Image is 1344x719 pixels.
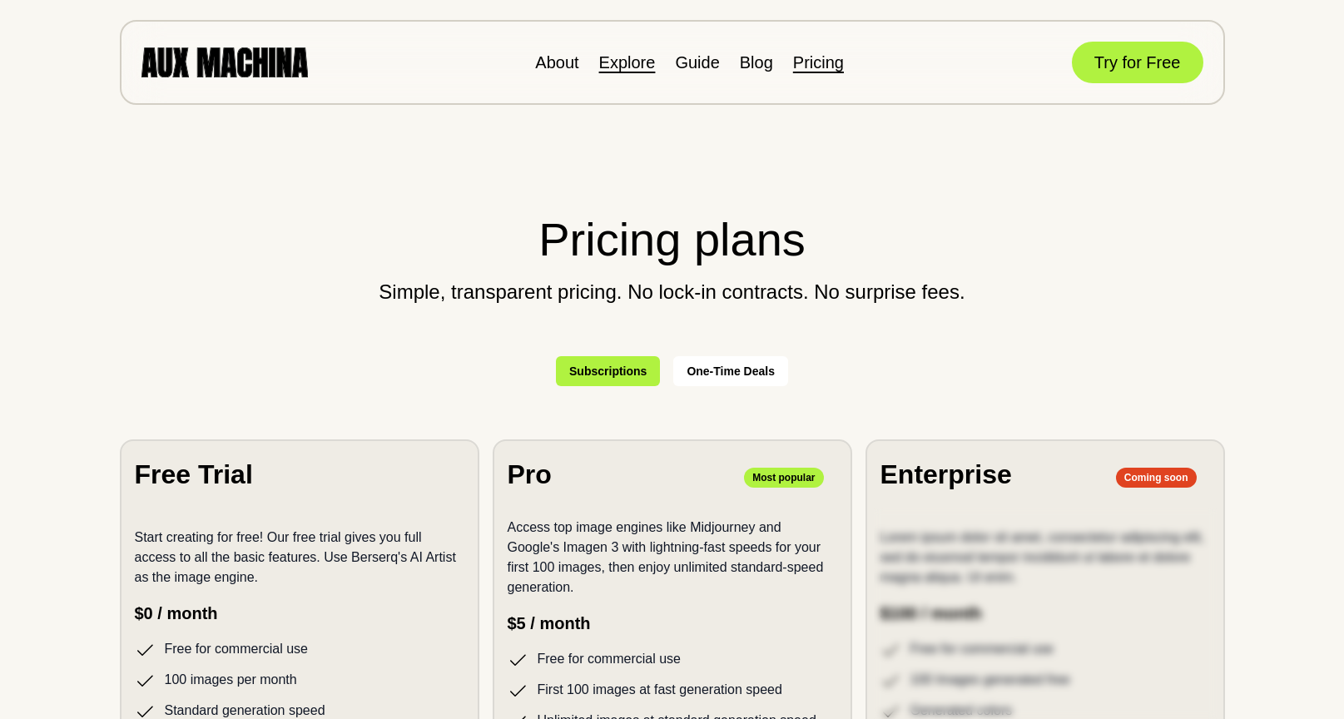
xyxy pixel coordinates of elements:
li: Free for commercial use [135,639,464,660]
a: Blog [740,53,773,72]
li: Free for commercial use [508,649,837,670]
p: Most popular [744,468,823,488]
p: Coming soon [1116,468,1197,488]
a: Pricing [793,53,844,72]
h2: Pro [508,454,552,494]
li: 100 images per month [135,670,464,691]
button: Subscriptions [556,356,660,386]
p: Access top image engines like Midjourney and Google's Imagen 3 with lightning-fast speeds for you... [508,518,837,598]
p: Start creating for free! Our free trial gives you full access to all the basic features. Use Bers... [135,528,464,588]
img: AUX MACHINA [141,47,308,77]
h2: Free Trial [135,454,253,494]
a: Guide [675,53,719,72]
h2: Pricing plans [120,205,1225,275]
p: $5 / month [508,611,837,636]
p: $0 / month [135,601,464,626]
p: Simple, transparent pricing. No lock-in contracts. No surprise fees. [120,281,1225,303]
a: Explore [599,53,656,72]
button: One-Time Deals [673,356,788,386]
a: About [535,53,578,72]
li: First 100 images at fast generation speed [508,680,837,701]
button: Try for Free [1072,42,1203,83]
h2: Enterprise [880,454,1012,494]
